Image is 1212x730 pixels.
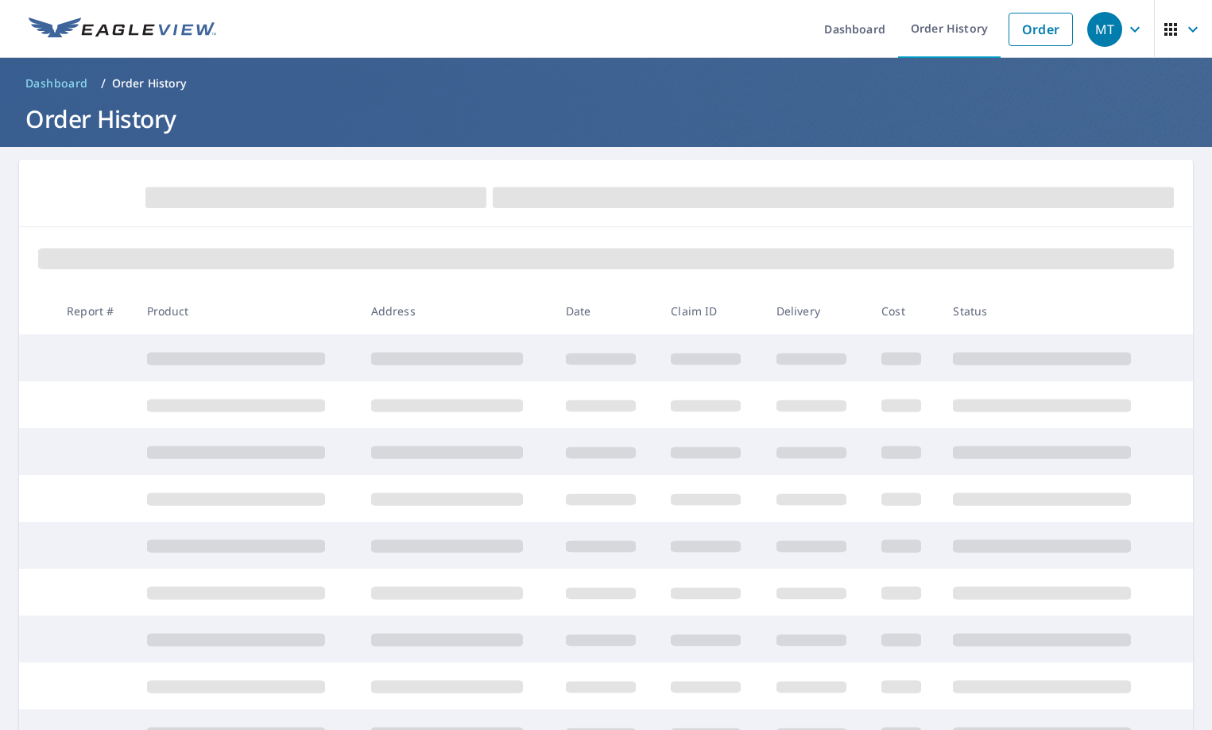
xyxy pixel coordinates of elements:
h1: Order History [19,102,1193,135]
th: Status [940,288,1164,334]
th: Cost [869,288,940,334]
p: Order History [112,75,187,91]
img: EV Logo [29,17,216,41]
th: Date [553,288,658,334]
th: Delivery [764,288,869,334]
a: Order [1009,13,1073,46]
th: Product [134,288,358,334]
a: Dashboard [19,71,95,96]
th: Claim ID [658,288,763,334]
th: Address [358,288,553,334]
span: Dashboard [25,75,88,91]
div: MT [1087,12,1122,47]
nav: breadcrumb [19,71,1193,96]
li: / [101,74,106,93]
th: Report # [54,288,134,334]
